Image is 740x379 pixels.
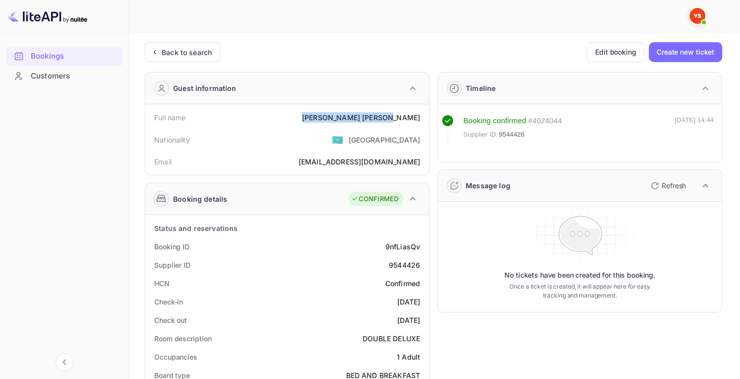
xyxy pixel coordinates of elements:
[154,136,190,144] ya-tr-span: Nationality
[397,353,420,361] ya-tr-span: 1 Adult
[466,181,510,190] ya-tr-span: Message log
[56,353,73,371] button: Collapse navigation
[504,270,655,280] ya-tr-span: No tickets have been created for this booking.
[662,181,686,190] ya-tr-span: Refresh
[6,67,123,85] a: Customers
[154,334,211,343] ya-tr-span: Room description
[595,46,636,58] ya-tr-span: Edit booking
[689,8,705,24] img: Yandex Support
[499,131,525,138] ya-tr-span: 9544426
[154,113,185,122] ya-tr-span: Full name
[359,194,398,204] ya-tr-span: CONFIRMED
[348,136,420,144] ya-tr-span: [GEOGRAPHIC_DATA]
[397,297,420,307] div: [DATE]
[154,157,172,166] ya-tr-span: Email
[362,113,420,122] ya-tr-span: [PERSON_NAME]
[173,194,227,204] ya-tr-span: Booking details
[385,279,420,288] ya-tr-span: Confirmed
[302,113,360,122] ya-tr-span: [PERSON_NAME]
[154,316,187,324] ya-tr-span: Check out
[162,48,212,57] ya-tr-span: Back to search
[397,315,420,325] div: [DATE]
[332,131,343,149] span: United States
[645,178,690,194] button: Refresh
[493,116,526,125] ya-tr-span: confirmed
[363,334,420,343] ya-tr-span: DOUBLE DELUXE
[466,84,495,92] ya-tr-span: Timeline
[385,242,420,251] ya-tr-span: 9nfLiasQv
[154,298,183,306] ya-tr-span: Check-in
[463,116,491,125] ya-tr-span: Booking
[299,157,420,166] ya-tr-span: [EMAIL_ADDRESS][DOMAIN_NAME]
[463,131,498,138] ya-tr-span: Supplier ID:
[332,134,343,145] ya-tr-span: 🇰🇿
[6,47,123,66] div: Bookings
[154,261,190,269] ya-tr-span: Supplier ID
[675,116,714,124] ya-tr-span: [DATE] 14:44
[6,47,123,65] a: Bookings
[154,242,189,251] ya-tr-span: Booking ID
[154,279,170,288] ya-tr-span: HCN
[8,8,87,24] img: LiteAPI logo
[6,67,123,86] div: Customers
[389,260,420,270] div: 9544426
[649,42,722,62] button: Create new ticket
[528,115,562,127] div: # 4024044
[154,353,197,361] ya-tr-span: Occupancies
[504,282,656,300] ya-tr-span: Once a ticket is created, it will appear here for easy tracking and management.
[657,46,714,58] ya-tr-span: Create new ticket
[154,224,238,232] ya-tr-span: Status and reservations
[173,83,237,93] ya-tr-span: Guest information
[31,71,70,82] ya-tr-span: Customers
[587,42,645,62] button: Edit booking
[31,51,64,62] ya-tr-span: Bookings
